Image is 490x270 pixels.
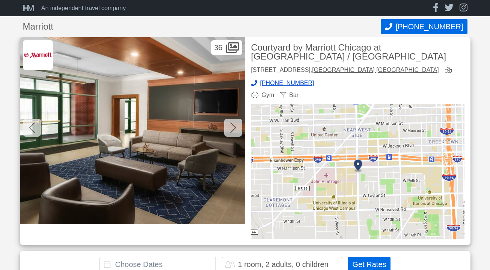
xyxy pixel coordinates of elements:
a: instagram [460,3,467,13]
img: Lobby [20,37,245,224]
img: map [251,104,464,239]
span: H [23,3,27,13]
img: Marriott [23,40,53,70]
span: [PHONE_NUMBER] [395,22,463,31]
span: [PHONE_NUMBER] [260,80,314,86]
span: M [27,3,32,13]
a: HM [23,4,38,13]
button: Call [381,19,467,34]
div: 36 [211,40,242,55]
div: [STREET_ADDRESS], [251,67,439,74]
div: Bar [280,92,299,98]
h2: Courtyard by Marriott Chicago at [GEOGRAPHIC_DATA] / [GEOGRAPHIC_DATA] [251,43,464,61]
div: Gym [251,92,274,98]
a: twitter [445,3,454,13]
h1: Marriott [23,22,381,31]
div: 1 room, 2 adults, 0 children [238,261,328,268]
div: An independent travel company [41,5,126,11]
a: view map [445,67,455,74]
a: facebook [433,3,439,13]
a: [GEOGRAPHIC_DATA] [GEOGRAPHIC_DATA] [312,67,439,73]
